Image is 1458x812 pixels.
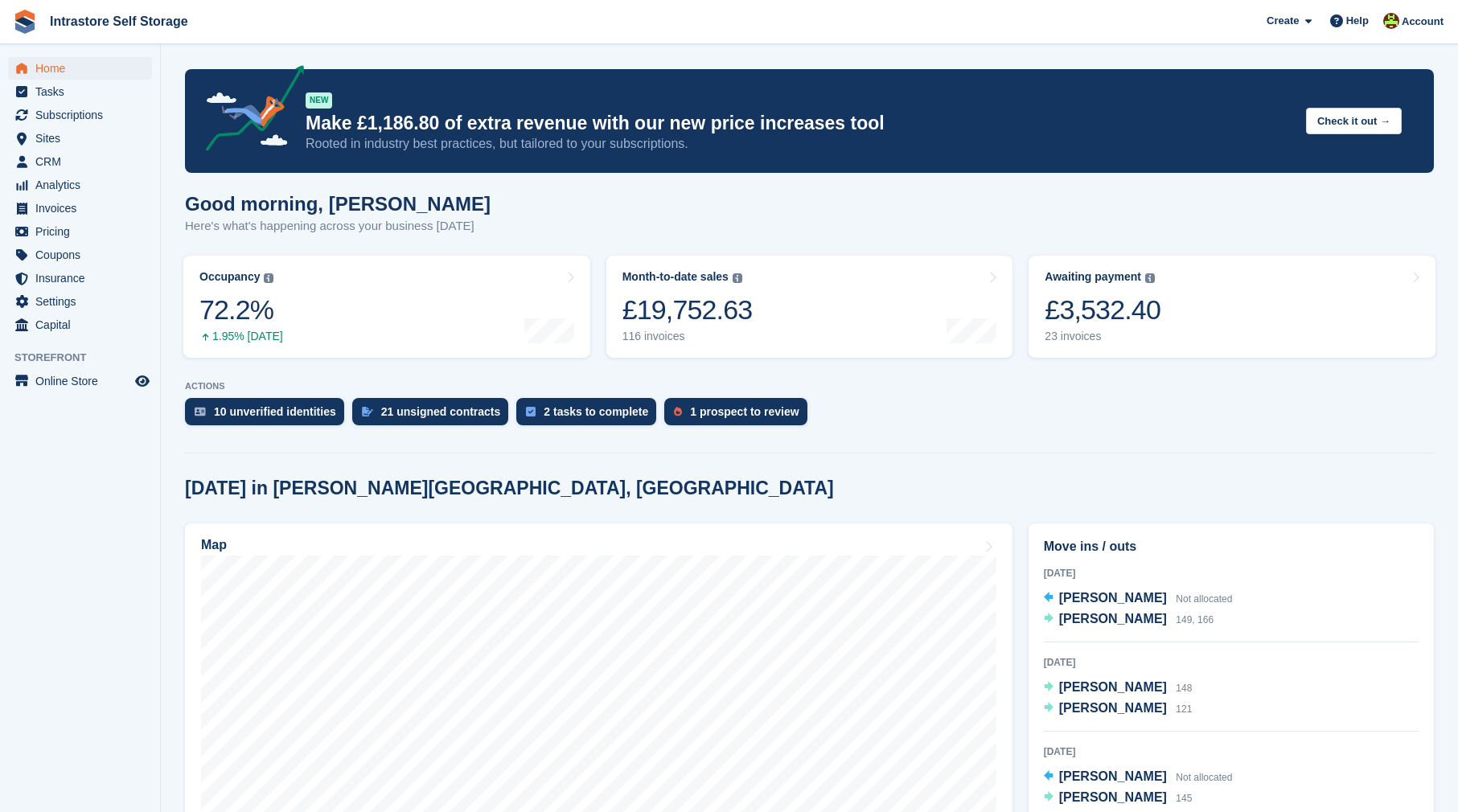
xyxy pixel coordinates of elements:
img: price-adjustments-announcement-icon-8257ccfd72463d97f412b2fc003d46551f7dbcb40ab6d574587a9cd5c0d94... [192,65,305,157]
img: icon-info-grey-7440780725fd019a000dd9b08b2336e03edf1995a4989e88bcd33f0948082b44.svg [264,273,273,283]
a: menu [8,290,152,313]
span: [PERSON_NAME] [1059,769,1167,783]
div: NEW [306,92,332,109]
span: 148 [1176,683,1192,694]
a: menu [8,267,152,289]
img: icon-info-grey-7440780725fd019a000dd9b08b2336e03edf1995a4989e88bcd33f0948082b44.svg [1145,273,1155,283]
div: 23 invoices [1045,330,1160,343]
span: Sites [35,127,132,150]
a: 1 prospect to review [664,398,815,433]
span: [PERSON_NAME] [1059,612,1167,625]
p: Here's what's happening across your business [DATE] [185,217,491,236]
a: [PERSON_NAME] Not allocated [1044,767,1233,788]
img: stora-icon-8386f47178a22dfd0bd8f6a31ec36ba5ce8667c1dd55bd0f319d3a0aa187defe.svg [13,10,37,34]
span: Analytics [35,174,132,196]
h2: [DATE] in [PERSON_NAME][GEOGRAPHIC_DATA], [GEOGRAPHIC_DATA] [185,478,834,499]
span: Online Store [35,370,132,392]
span: Tasks [35,80,132,103]
h2: Move ins / outs [1044,537,1419,556]
div: Month-to-date sales [622,270,729,284]
span: Not allocated [1176,593,1232,605]
span: [PERSON_NAME] [1059,591,1167,605]
div: [DATE] [1044,566,1419,580]
span: Home [35,57,132,80]
span: Account [1402,14,1444,30]
span: Help [1346,13,1369,29]
a: [PERSON_NAME] Not allocated [1044,588,1233,609]
a: menu [8,244,152,266]
p: Rooted in industry best practices, but tailored to your subscriptions. [306,135,1293,153]
a: menu [8,314,152,336]
a: Preview store [133,371,152,391]
div: 72.2% [199,293,283,326]
span: 149, 166 [1176,614,1214,625]
div: £19,752.63 [622,293,753,326]
a: 21 unsigned contracts [352,398,517,433]
span: Invoices [35,197,132,219]
img: verify_identity-adf6edd0f0f0b5bbfe63781bf79b02c33cf7c696d77639b501bdc392416b5a36.svg [195,407,206,416]
span: 121 [1176,703,1192,715]
a: menu [8,150,152,173]
div: 116 invoices [622,330,753,343]
a: menu [8,220,152,243]
div: Occupancy [199,270,260,284]
img: Emily Clark [1383,13,1399,29]
div: 2 tasks to complete [544,405,648,418]
h2: Map [201,538,227,552]
span: 145 [1176,793,1192,804]
a: menu [8,57,152,80]
span: Coupons [35,244,132,266]
h1: Good morning, [PERSON_NAME] [185,193,491,215]
span: Subscriptions [35,104,132,126]
p: Make £1,186.80 of extra revenue with our new price increases tool [306,112,1293,135]
img: prospect-51fa495bee0391a8d652442698ab0144808aea92771e9ea1ae160a38d050c398.svg [674,407,682,416]
span: [PERSON_NAME] [1059,790,1167,804]
span: CRM [35,150,132,173]
span: [PERSON_NAME] [1059,701,1167,715]
div: Awaiting payment [1045,270,1141,284]
a: Occupancy 72.2% 1.95% [DATE] [183,256,590,358]
div: 10 unverified identities [214,405,336,418]
div: £3,532.40 [1045,293,1160,326]
a: 10 unverified identities [185,398,352,433]
a: menu [8,127,152,150]
a: [PERSON_NAME] 145 [1044,788,1193,809]
img: task-75834270c22a3079a89374b754ae025e5fb1db73e45f91037f5363f120a921f8.svg [526,407,536,416]
img: icon-info-grey-7440780725fd019a000dd9b08b2336e03edf1995a4989e88bcd33f0948082b44.svg [733,273,742,283]
span: Settings [35,290,132,313]
span: Not allocated [1176,772,1232,783]
span: Pricing [35,220,132,243]
a: Awaiting payment £3,532.40 23 invoices [1029,256,1435,358]
a: menu [8,104,152,126]
span: Insurance [35,267,132,289]
img: contract_signature_icon-13c848040528278c33f63329250d36e43548de30e8caae1d1a13099fd9432cc5.svg [362,407,373,416]
a: Month-to-date sales £19,752.63 116 invoices [606,256,1013,358]
a: menu [8,80,152,103]
div: [DATE] [1044,655,1419,670]
span: Capital [35,314,132,336]
a: 2 tasks to complete [516,398,664,433]
span: Create [1267,13,1299,29]
button: Check it out → [1306,108,1402,134]
div: 1 prospect to review [690,405,799,418]
a: [PERSON_NAME] 148 [1044,678,1193,699]
div: 21 unsigned contracts [381,405,501,418]
a: Intrastore Self Storage [43,8,195,35]
div: [DATE] [1044,744,1419,759]
p: ACTIONS [185,381,1434,392]
span: Storefront [14,350,160,366]
a: [PERSON_NAME] 149, 166 [1044,609,1214,630]
div: 1.95% [DATE] [199,330,283,343]
span: [PERSON_NAME] [1059,680,1167,694]
a: menu [8,174,152,196]
a: [PERSON_NAME] 121 [1044,699,1193,720]
a: menu [8,197,152,219]
a: menu [8,370,152,392]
